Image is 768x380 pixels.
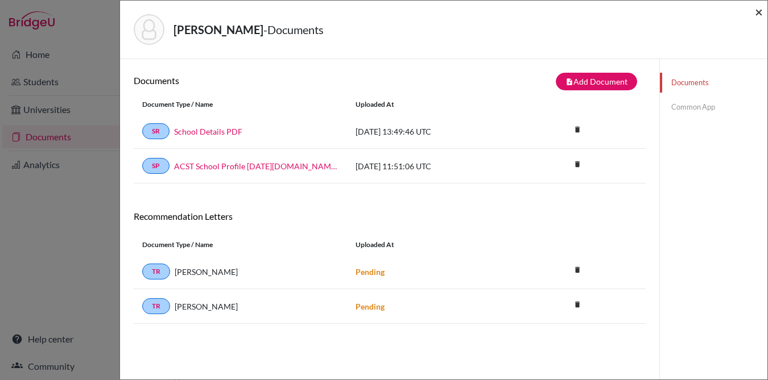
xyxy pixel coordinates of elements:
span: - Documents [263,23,324,36]
span: × [755,3,763,20]
div: Uploaded at [347,240,518,250]
strong: Pending [356,302,385,311]
div: Uploaded at [347,99,518,110]
a: delete [569,298,586,313]
a: Common App [660,97,767,117]
h6: Documents [134,75,390,86]
a: TR [142,264,170,279]
div: [DATE] 13:49:46 UTC [347,126,518,137]
i: delete [569,261,586,278]
span: [PERSON_NAME] [175,300,238,312]
h6: Recommendation Letters [134,211,646,222]
button: note_addAdd Document [556,73,637,90]
a: ACST School Profile [DATE][DOMAIN_NAME][DATE]_wide [174,160,338,172]
a: delete [569,123,586,138]
i: delete [569,121,586,138]
a: Documents [660,73,767,93]
button: Close [755,5,763,19]
i: delete [569,296,586,313]
span: [PERSON_NAME] [175,266,238,278]
a: School Details PDF [174,126,242,137]
a: delete [569,263,586,278]
a: delete [569,157,586,173]
i: delete [569,156,586,173]
div: [DATE] 11:51:06 UTC [347,160,518,172]
i: note_add [565,78,573,86]
a: SR [142,123,170,139]
strong: Pending [356,267,385,277]
div: Document Type / Name [134,99,347,110]
a: TR [142,298,170,314]
strong: [PERSON_NAME] [174,23,263,36]
div: Document Type / Name [134,240,347,250]
a: SP [142,158,170,174]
